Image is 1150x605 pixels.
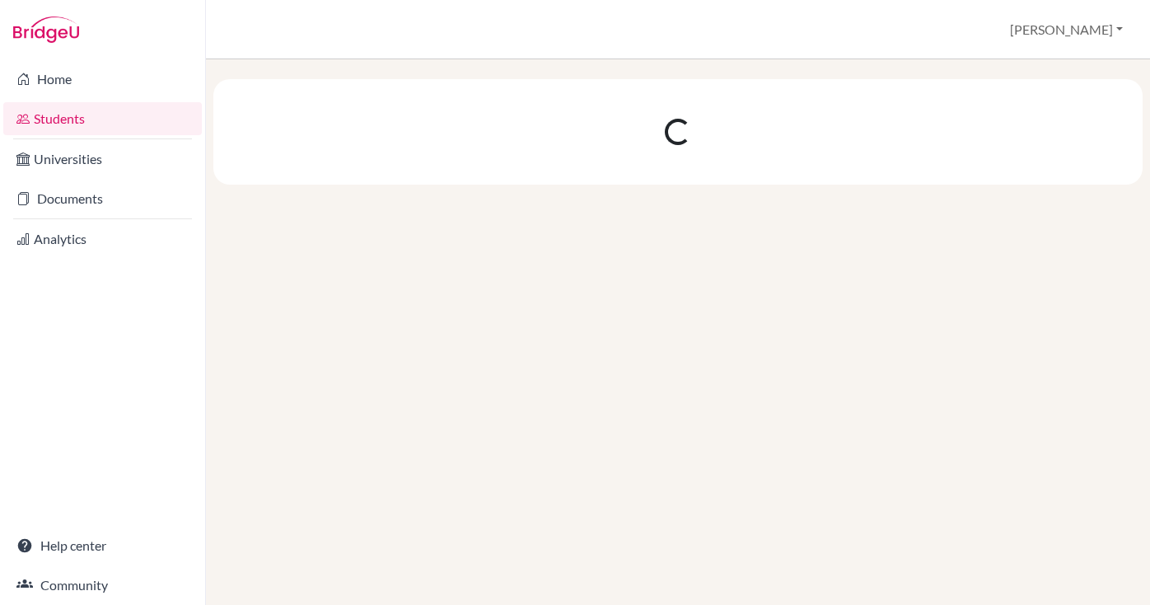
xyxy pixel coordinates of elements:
[3,223,202,256] a: Analytics
[13,16,79,43] img: Bridge-U
[1003,14,1130,45] button: [PERSON_NAME]
[3,143,202,176] a: Universities
[3,63,202,96] a: Home
[3,102,202,135] a: Students
[3,569,202,602] a: Community
[3,182,202,215] a: Documents
[3,529,202,562] a: Help center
